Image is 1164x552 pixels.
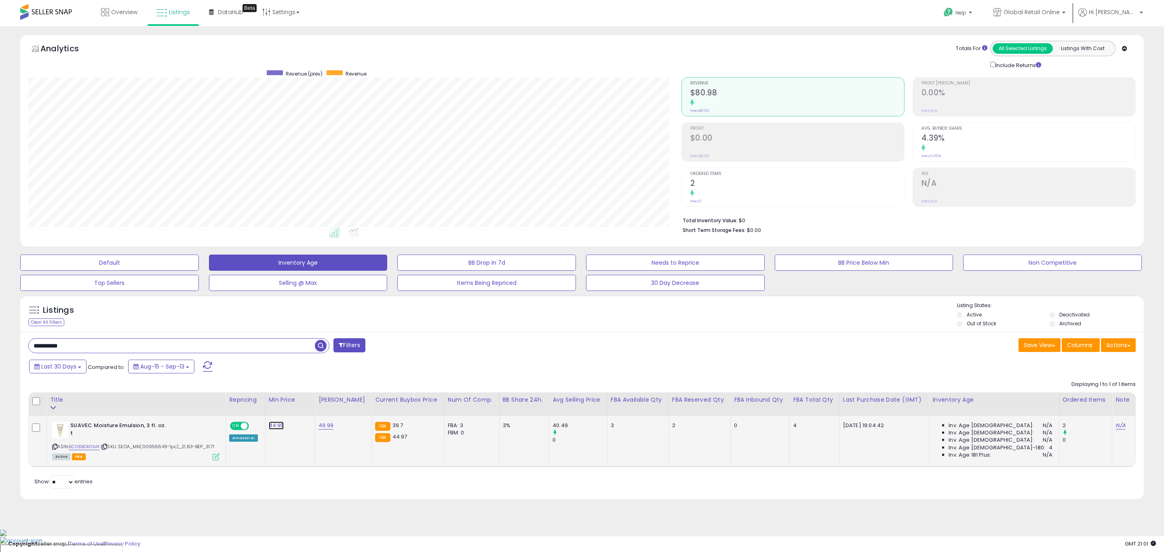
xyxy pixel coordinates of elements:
h2: N/A [921,179,1135,190]
button: All Selected Listings [993,43,1053,54]
div: 3% [503,422,543,429]
div: Avg Selling Price [552,396,604,404]
span: Compared to: [88,363,125,371]
a: 44.95 [269,421,284,430]
h2: $0.00 [690,133,904,144]
h5: Listings [43,305,74,316]
small: FBA [375,422,390,431]
button: Columns [1062,338,1100,352]
p: Listing States: [957,302,1144,310]
span: All listings currently available for purchase on Amazon [52,453,71,460]
span: Overview [111,8,137,16]
span: Columns [1067,341,1092,349]
div: 2 [672,422,725,429]
span: Last 30 Days [41,362,76,371]
span: 39.7 [392,421,403,429]
span: 4 [1049,444,1052,451]
span: Revenue (prev) [286,70,323,77]
a: B008BOKGM4 [69,443,99,450]
span: Inv. Age [DEMOGRAPHIC_DATA]: [949,429,1034,436]
button: Save View [1018,338,1061,352]
button: BB Drop in 7d [397,255,576,271]
div: Clear All Filters [28,318,64,326]
div: FBA inbound Qty [734,396,786,404]
span: Show: entries [34,478,93,485]
button: 30 Day Decrease [586,275,765,291]
label: Out of Stock [967,320,996,327]
span: Profit [PERSON_NAME] [921,81,1135,86]
button: Top Sellers [20,275,199,291]
small: FBA [375,433,390,442]
img: 31mVhj5vb8L._SL40_.jpg [52,422,68,438]
button: Actions [1101,338,1136,352]
div: Tooltip anchor [242,4,257,12]
span: 44.97 [392,433,407,440]
button: Default [20,255,199,271]
div: 4 [793,422,833,429]
label: Active [967,311,982,318]
span: N/A [1043,422,1052,429]
a: Hi [PERSON_NAME] [1078,8,1143,26]
span: Inv. Age [DEMOGRAPHIC_DATA]: [949,422,1034,429]
button: Last 30 Days [29,360,86,373]
div: Displaying 1 to 1 of 1 items [1071,381,1136,388]
span: Help [955,9,966,16]
span: Revenue [346,70,367,77]
div: 40.49 [552,422,607,429]
small: Prev: 0 [690,199,702,204]
div: Min Price [269,396,312,404]
div: FBM: 0 [448,429,493,436]
h5: Analytics [40,43,95,56]
small: Prev: N/A [921,108,937,113]
div: Last Purchase Date (GMT) [843,396,926,404]
span: Listings [169,8,190,16]
div: Inventory Age [932,396,1055,404]
small: Prev: 0.00% [921,154,941,158]
a: Help [937,1,980,26]
button: Inventory Age [209,255,388,271]
div: FBA Available Qty [611,396,665,404]
span: N/A [1043,436,1052,444]
span: Ordered Items [690,172,904,176]
div: 2 [1063,422,1112,429]
div: FBA Total Qty [793,396,836,404]
h2: 4.39% [921,133,1135,144]
span: Profit [690,126,904,131]
span: DataHub [218,8,243,16]
small: Prev: $0.00 [690,108,709,113]
span: | SKU: SEOA_MN(00956649-1pc)_21.83-BEP_31.71 [101,443,214,450]
span: ON [231,423,241,430]
span: Inv. Age 181 Plus: [949,451,991,459]
button: Selling @ Max [209,275,388,291]
div: Totals For [956,45,987,53]
div: BB Share 24h. [503,396,546,404]
i: Get Help [943,7,953,17]
button: Filters [333,338,365,352]
div: Num of Comp. [448,396,496,404]
div: 0 [1063,436,1112,444]
b: Short Term Storage Fees: [683,227,746,234]
div: Current Buybox Price [375,396,441,404]
span: Revenue [690,81,904,86]
small: Prev: $0.00 [690,154,709,158]
label: Archived [1059,320,1081,327]
span: Inv. Age [DEMOGRAPHIC_DATA]: [949,436,1034,444]
li: $0 [683,215,1130,225]
div: FBA Reserved Qty [672,396,727,404]
span: Hi [PERSON_NAME] [1089,8,1137,16]
span: Global Retail Online [1004,8,1060,16]
h2: 0.00% [921,88,1135,99]
div: Ordered Items [1063,396,1109,404]
div: Title [50,396,222,404]
button: BB Price Below Min [775,255,953,271]
span: Aug-15 - Sep-13 [140,362,184,371]
span: $0.00 [747,226,761,234]
b: Total Inventory Value: [683,217,738,224]
div: 3 [611,422,662,429]
div: FBA: 3 [448,422,493,429]
div: Note [1115,396,1132,404]
span: FBA [72,453,86,460]
h2: $80.98 [690,88,904,99]
button: Aug-15 - Sep-13 [128,360,194,373]
span: Avg. Buybox Share [921,126,1135,131]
